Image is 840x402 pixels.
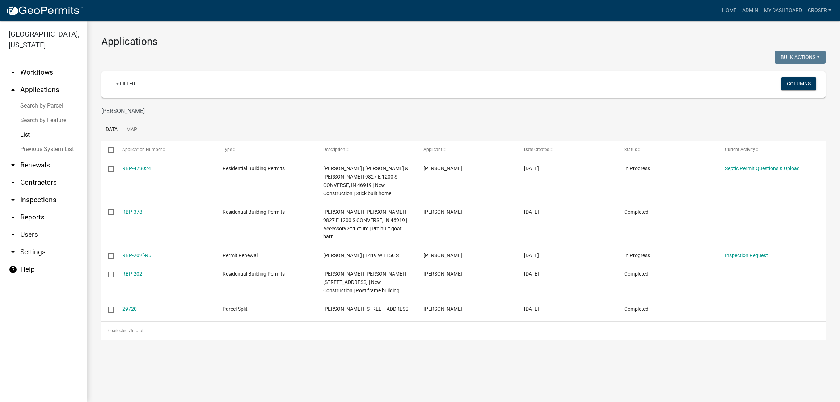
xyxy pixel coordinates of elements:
span: Chad [423,306,462,312]
span: Completed [624,271,649,277]
a: RBP-378 [122,209,142,215]
span: Residential Building Permits [223,271,285,277]
span: Residential Building Permits [223,166,285,171]
span: Chad Sutton | 677 W 1075 S [323,306,410,312]
i: arrow_drop_up [9,85,17,94]
a: + Filter [110,77,141,90]
span: david alan zehring [423,252,462,258]
span: 08/05/2024 [524,252,539,258]
h3: Applications [101,35,826,48]
span: Applicant [423,147,442,152]
span: Completed [624,209,649,215]
i: arrow_drop_down [9,196,17,204]
button: Columns [781,77,816,90]
span: Application Number [122,147,162,152]
a: Inspection Request [725,252,768,258]
i: arrow_drop_down [9,248,17,256]
span: Permit Renewal [223,252,258,258]
span: In Progress [624,166,650,171]
span: Curtis Zehr | Curtis & Brandi Zehr | 9827 E 1200 S CONVERSE, IN 46919 | New Construction | Stick ... [323,166,408,196]
span: Curtis Zehr | Curtis Zehr | 9827 E 1200 S CONVERSE, IN 46919 | Accessory Structure | Pre built go... [323,209,407,239]
button: Bulk Actions [775,51,826,64]
span: Current Activity [725,147,755,152]
span: Parcel Split [223,306,248,312]
span: Type [223,147,232,152]
i: arrow_drop_down [9,68,17,77]
span: Description [323,147,345,152]
i: help [9,265,17,274]
span: 01/02/2025 [524,209,539,215]
span: 09/16/2025 [524,166,539,171]
span: Status [624,147,637,152]
a: Admin [739,4,761,17]
a: RBP-202 [122,271,142,277]
a: Data [101,118,122,142]
a: Home [719,4,739,17]
a: Map [122,118,142,142]
span: Date Created [524,147,549,152]
datatable-header-cell: Description [316,141,417,159]
span: 0 selected / [108,328,131,333]
span: In Progress [624,252,650,258]
i: arrow_drop_down [9,230,17,239]
input: Search for applications [101,104,703,118]
datatable-header-cell: Status [617,141,718,159]
span: Curtis Zehr [423,166,462,171]
a: croser [805,4,834,17]
datatable-header-cell: Type [216,141,316,159]
i: arrow_drop_down [9,161,17,169]
i: arrow_drop_down [9,213,17,222]
a: My Dashboard [761,4,805,17]
span: 08/11/2023 [524,271,539,277]
span: david alan zehring [423,271,462,277]
datatable-header-cell: Select [101,141,115,159]
datatable-header-cell: Applicant [417,141,517,159]
div: 5 total [101,322,826,340]
datatable-header-cell: Date Created [517,141,617,159]
a: RBP-479024 [122,166,151,171]
datatable-header-cell: Current Activity [718,141,818,159]
datatable-header-cell: Application Number [115,141,216,159]
span: David Zehring | ZEHRING, DAVID | 1419 W 1150 S Kokomo, IN 46901 | New Construction | Post frame b... [323,271,406,293]
a: RBP-202"-R5 [122,252,151,258]
span: Curtis Zehr [423,209,462,215]
span: Completed [624,306,649,312]
a: 29720 [122,306,137,312]
i: arrow_drop_down [9,178,17,187]
span: Residential Building Permits [223,209,285,215]
a: Septic Permit Questions & Upload [725,166,800,171]
span: ZEHRING, DAVID | 1419 W 1150 S [323,252,399,258]
span: 02/23/2022 [524,306,539,312]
